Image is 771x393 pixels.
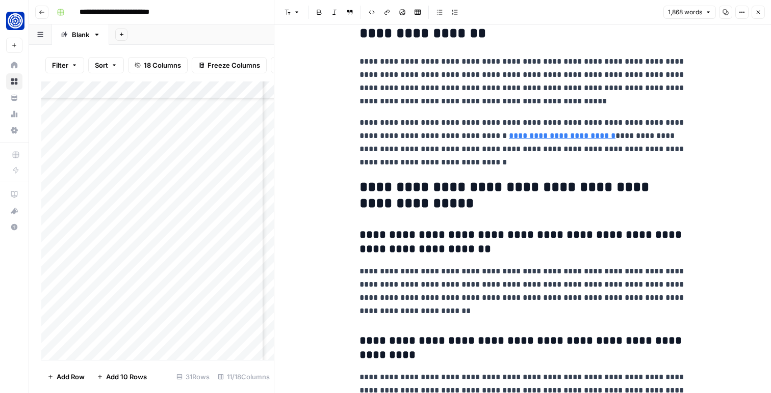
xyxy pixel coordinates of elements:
[45,57,84,73] button: Filter
[7,203,22,218] div: What's new?
[6,73,22,90] a: Browse
[6,8,22,34] button: Workspace: Fundwell
[214,369,274,385] div: 11/18 Columns
[6,203,22,219] button: What's new?
[208,60,260,70] span: Freeze Columns
[6,219,22,235] button: Help + Support
[95,60,108,70] span: Sort
[6,90,22,106] a: Your Data
[144,60,181,70] span: 18 Columns
[668,8,702,17] span: 1,868 words
[52,24,109,45] a: Blank
[663,6,716,19] button: 1,868 words
[192,57,267,73] button: Freeze Columns
[106,372,147,382] span: Add 10 Rows
[6,186,22,203] a: AirOps Academy
[6,122,22,138] a: Settings
[6,106,22,122] a: Usage
[52,60,68,70] span: Filter
[128,57,188,73] button: 18 Columns
[72,30,89,40] div: Blank
[6,12,24,30] img: Fundwell Logo
[172,369,214,385] div: 31 Rows
[6,57,22,73] a: Home
[41,369,91,385] button: Add Row
[88,57,124,73] button: Sort
[57,372,85,382] span: Add Row
[91,369,153,385] button: Add 10 Rows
